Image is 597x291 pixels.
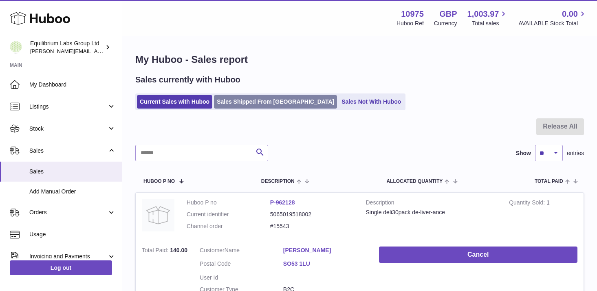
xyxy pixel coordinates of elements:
h2: Sales currently with Huboo [135,74,240,85]
strong: GBP [439,9,457,20]
span: Invoicing and Payments [29,253,107,260]
a: SO53 1LU [283,260,367,268]
a: P-962128 [270,199,295,206]
td: 1 [503,193,584,240]
button: Cancel [379,247,577,263]
span: Description [261,179,295,184]
div: Single deli30pack de-liver-ance [366,209,497,216]
span: Stock [29,125,107,133]
dt: Current identifier [187,211,270,218]
span: My Dashboard [29,81,116,89]
dd: #15543 [270,222,354,230]
a: Sales Not With Huboo [339,95,404,109]
dt: Name [200,247,283,256]
span: 0.00 [562,9,578,20]
img: no-photo.jpg [142,199,174,231]
span: Sales [29,168,116,175]
dt: Channel order [187,222,270,230]
a: 0.00 AVAILABLE Stock Total [518,9,587,27]
dt: Huboo P no [187,199,270,207]
span: Total sales [472,20,508,27]
strong: 10975 [401,9,424,20]
h1: My Huboo - Sales report [135,53,584,66]
a: Log out [10,260,112,275]
span: Sales [29,147,107,155]
div: Equilibrium Labs Group Ltd [30,40,104,55]
dt: User Id [200,274,283,282]
span: Total paid [535,179,563,184]
span: AVAILABLE Stock Total [518,20,587,27]
span: 140.00 [170,247,187,253]
a: Current Sales with Huboo [137,95,212,109]
a: Sales Shipped From [GEOGRAPHIC_DATA] [214,95,337,109]
dd: 5065019518002 [270,211,354,218]
a: [PERSON_NAME] [283,247,367,254]
span: 1,003.97 [467,9,499,20]
div: Currency [434,20,457,27]
span: ALLOCATED Quantity [386,179,443,184]
strong: Description [366,199,497,209]
label: Show [516,149,531,157]
strong: Quantity Sold [509,199,546,208]
span: Huboo P no [143,179,175,184]
strong: Total Paid [142,247,170,255]
span: Add Manual Order [29,188,116,195]
span: Orders [29,209,107,216]
a: 1,003.97 Total sales [467,9,509,27]
img: h.woodrow@theliverclinic.com [10,41,22,53]
span: Customer [200,247,225,253]
span: Usage [29,231,116,238]
span: [PERSON_NAME][EMAIL_ADDRESS][DOMAIN_NAME] [30,48,163,54]
span: entries [567,149,584,157]
span: Listings [29,103,107,111]
dt: Postal Code [200,260,283,270]
div: Huboo Ref [397,20,424,27]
